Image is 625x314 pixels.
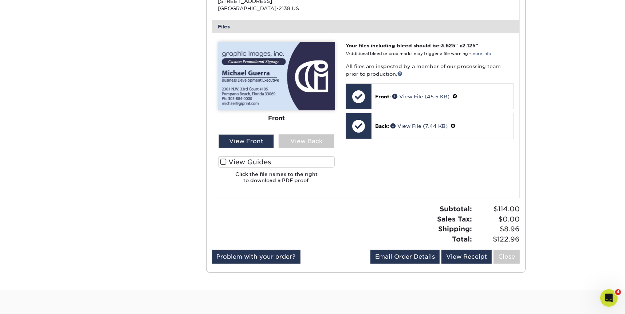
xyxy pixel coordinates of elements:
[462,43,476,48] span: 2.125
[474,214,520,224] span: $0.00
[437,215,472,223] strong: Sales Tax:
[212,250,300,264] a: Problem with your order?
[392,94,449,99] a: View File (45.5 KB)
[440,205,472,213] strong: Subtotal:
[218,156,335,168] label: View Guides
[279,134,334,148] div: View Back
[218,171,335,189] h6: Click the file names to the right to download a PDF proof.
[441,250,492,264] a: View Receipt
[212,20,520,33] div: Files
[474,234,520,244] span: $122.96
[474,224,520,234] span: $8.96
[615,289,621,295] span: 4
[375,94,391,99] span: Front:
[219,134,274,148] div: View Front
[370,250,440,264] a: Email Order Details
[494,250,520,264] a: Close
[2,292,62,311] iframe: Google Customer Reviews
[471,51,491,56] a: more info
[600,289,618,307] iframe: Intercom live chat
[474,204,520,214] span: $114.00
[441,43,455,48] span: 3.625
[452,235,472,243] strong: Total:
[346,63,514,78] p: All files are inspected by a member of our processing team prior to production.
[390,123,448,129] a: View File (7.44 KB)
[346,43,478,48] strong: Your files including bleed should be: " x "
[375,123,389,129] span: Back:
[438,225,472,233] strong: Shipping:
[218,110,335,126] div: Front
[346,51,491,56] small: *Additional bleed or crop marks may trigger a file warning –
